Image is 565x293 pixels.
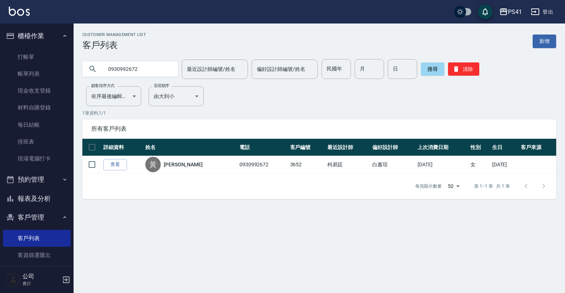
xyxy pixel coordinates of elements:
[528,5,556,19] button: 登出
[3,26,71,46] button: 櫃檯作業
[238,156,288,173] td: 0930992672
[22,273,60,280] h5: 公司
[490,156,519,173] td: [DATE]
[478,4,493,19] button: save
[326,156,371,173] td: 柯易廷
[415,183,442,189] p: 每頁顯示數量
[149,86,204,106] div: 由大到小
[164,161,203,168] a: [PERSON_NAME]
[469,139,490,156] th: 性別
[103,59,172,79] input: 搜尋關鍵字
[91,83,114,88] label: 顧客排序方式
[448,62,479,76] button: 清除
[6,272,21,287] img: Person
[326,139,371,156] th: 最近設計師
[238,139,288,156] th: 電話
[145,157,161,172] div: 黃
[490,139,519,156] th: 生日
[22,280,60,287] p: 會計
[86,86,141,106] div: 依序最後編輯時間
[370,139,416,156] th: 偏好設計師
[154,83,169,88] label: 呈現順序
[519,139,556,156] th: 客戶來源
[3,230,71,247] a: 客戶列表
[9,7,30,16] img: Logo
[3,170,71,189] button: 預約管理
[3,133,71,150] a: 排班表
[3,99,71,116] a: 材料自購登錄
[3,48,71,65] a: 打帳單
[82,40,146,50] h3: 客戶列表
[3,264,71,281] a: 卡券管理
[288,156,326,173] td: 3652
[469,156,490,173] td: 女
[3,208,71,227] button: 客戶管理
[3,65,71,82] a: 帳單列表
[416,156,469,173] td: [DATE]
[508,7,522,17] div: PS41
[103,159,127,170] a: 查看
[3,82,71,99] a: 現金收支登錄
[496,4,525,19] button: PS41
[3,189,71,208] button: 報表及分析
[370,156,416,173] td: 白蕙瑄
[474,183,510,189] p: 第 1–1 筆 共 1 筆
[102,139,143,156] th: 詳細資料
[143,139,238,156] th: 姓名
[3,116,71,133] a: 每日結帳
[82,32,146,37] h2: Customer Management List
[82,110,556,116] p: 1 筆資料, 1 / 1
[533,35,556,48] a: 新增
[416,139,469,156] th: 上次消費日期
[421,62,444,76] button: 搜尋
[288,139,326,156] th: 客戶編號
[3,150,71,167] a: 現場電腦打卡
[445,176,462,196] div: 50
[91,125,547,133] span: 所有客戶列表
[3,247,71,264] a: 客資篩選匯出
